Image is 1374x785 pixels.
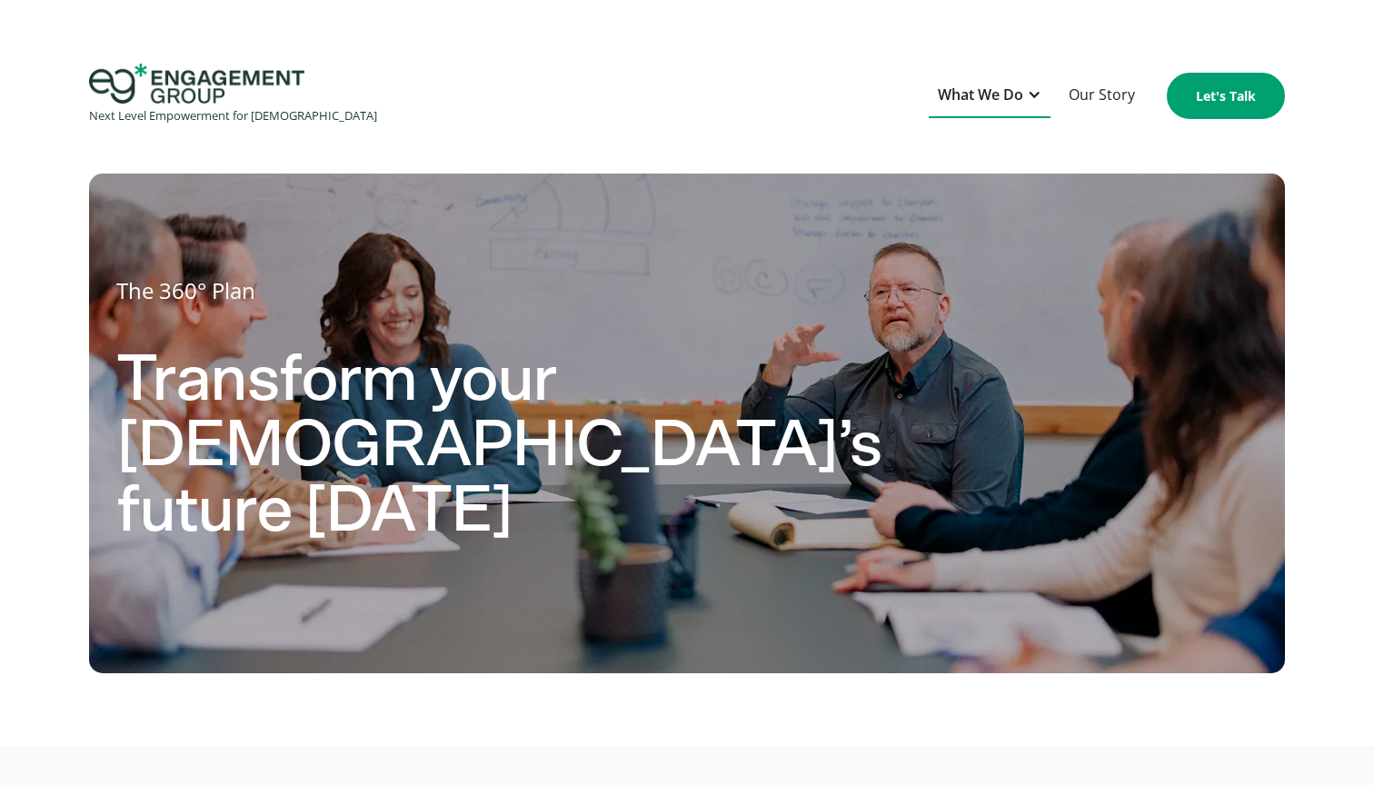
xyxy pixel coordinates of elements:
[89,104,377,128] div: Next Level Empowerment for [DEMOGRAPHIC_DATA]
[1167,73,1285,119] a: Let's Talk
[116,347,1029,567] h2: Transform your [DEMOGRAPHIC_DATA]’s future [DATE]
[89,64,304,104] img: Engagement Group Logo Icon
[419,74,509,94] span: Organization
[116,271,1257,311] h1: The 360° Plan
[1060,74,1144,118] a: Our Story
[89,64,377,128] a: home
[938,83,1023,107] div: What We Do
[929,74,1050,118] div: What We Do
